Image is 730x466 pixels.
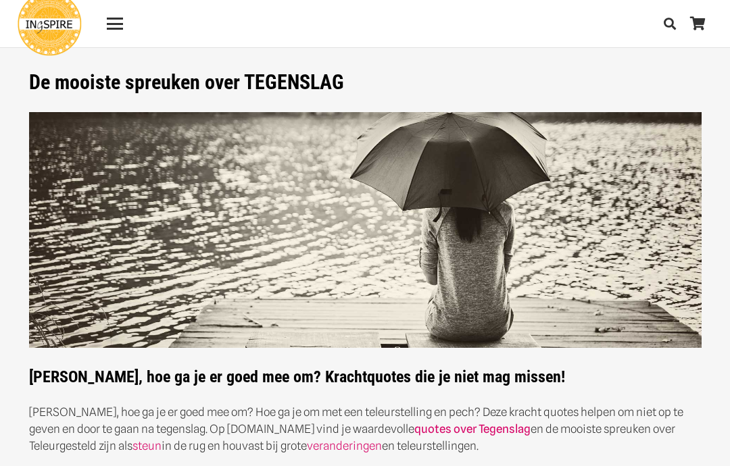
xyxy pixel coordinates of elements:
[29,367,565,386] strong: [PERSON_NAME], hoe ga je er goed mee om? Krachtquotes die je niet mag missen!
[414,422,531,436] a: quotes over Tegenslag
[656,7,683,41] a: Zoeken
[29,70,702,95] h1: De mooiste spreuken over TEGENSLAG
[307,439,382,452] a: veranderingen
[97,16,132,32] a: Menu
[29,404,702,455] p: [PERSON_NAME], hoe ga je er goed mee om? Hoe ga je om met een teleurstelling en pech? Deze kracht...
[132,439,162,452] a: steun
[29,112,702,348] img: Spreuken over Tegenslag in mindere tijden van Ingspire.nl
